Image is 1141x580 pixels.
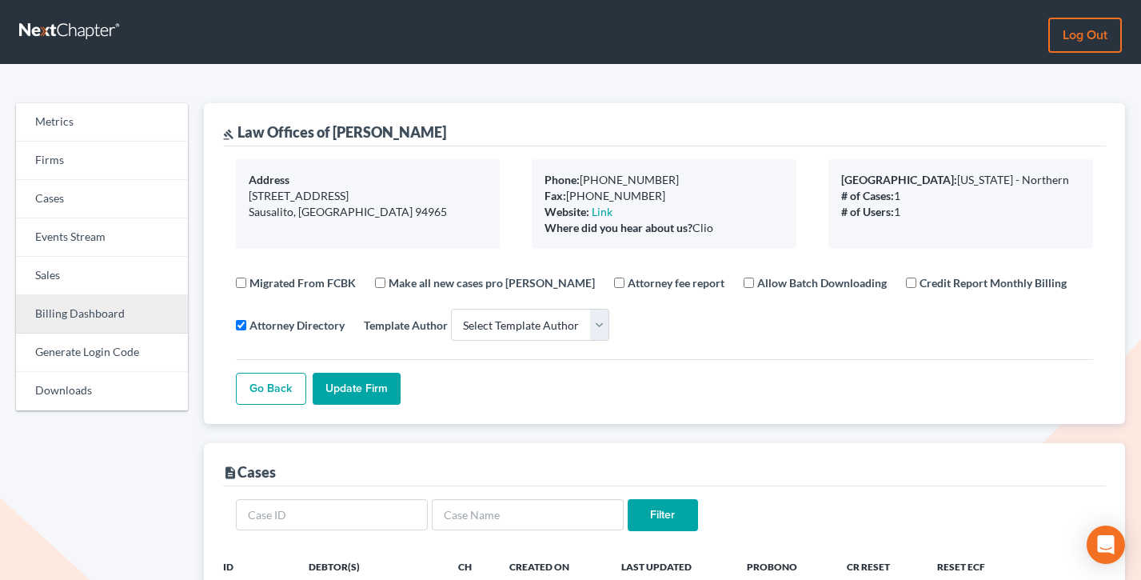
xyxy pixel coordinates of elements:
[545,173,580,186] b: Phone:
[16,334,188,372] a: Generate Login Code
[16,142,188,180] a: Firms
[16,103,188,142] a: Metrics
[545,189,566,202] b: Fax:
[628,499,698,531] input: Filter
[223,122,446,142] div: Law Offices of [PERSON_NAME]
[249,274,356,291] label: Migrated From FCBK
[841,205,894,218] b: # of Users:
[236,499,428,531] input: Case ID
[841,189,894,202] b: # of Cases:
[364,317,448,334] label: Template Author
[16,218,188,257] a: Events Stream
[389,274,595,291] label: Make all new cases pro [PERSON_NAME]
[545,188,784,204] div: [PHONE_NUMBER]
[236,373,306,405] a: Go Back
[545,172,784,188] div: [PHONE_NUMBER]
[16,180,188,218] a: Cases
[223,129,234,140] i: gavel
[841,188,1080,204] div: 1
[545,205,589,218] b: Website:
[223,462,276,482] div: Cases
[249,173,289,186] b: Address
[841,204,1080,220] div: 1
[545,220,784,236] div: Clio
[628,274,724,291] label: Attorney fee report
[920,274,1067,291] label: Credit Report Monthly Billing
[16,372,188,410] a: Downloads
[223,466,237,480] i: description
[313,373,401,405] input: Update Firm
[16,257,188,295] a: Sales
[1048,18,1122,53] a: Log out
[249,204,488,220] div: Sausalito, [GEOGRAPHIC_DATA] 94965
[757,274,887,291] label: Allow Batch Downloading
[592,205,612,218] a: Link
[841,172,1080,188] div: [US_STATE] - Northern
[1087,526,1125,564] div: Open Intercom Messenger
[432,499,624,531] input: Case Name
[249,317,345,334] label: Attorney Directory
[249,188,488,204] div: [STREET_ADDRESS]
[16,295,188,334] a: Billing Dashboard
[545,221,692,234] b: Where did you hear about us?
[841,173,957,186] b: [GEOGRAPHIC_DATA]:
